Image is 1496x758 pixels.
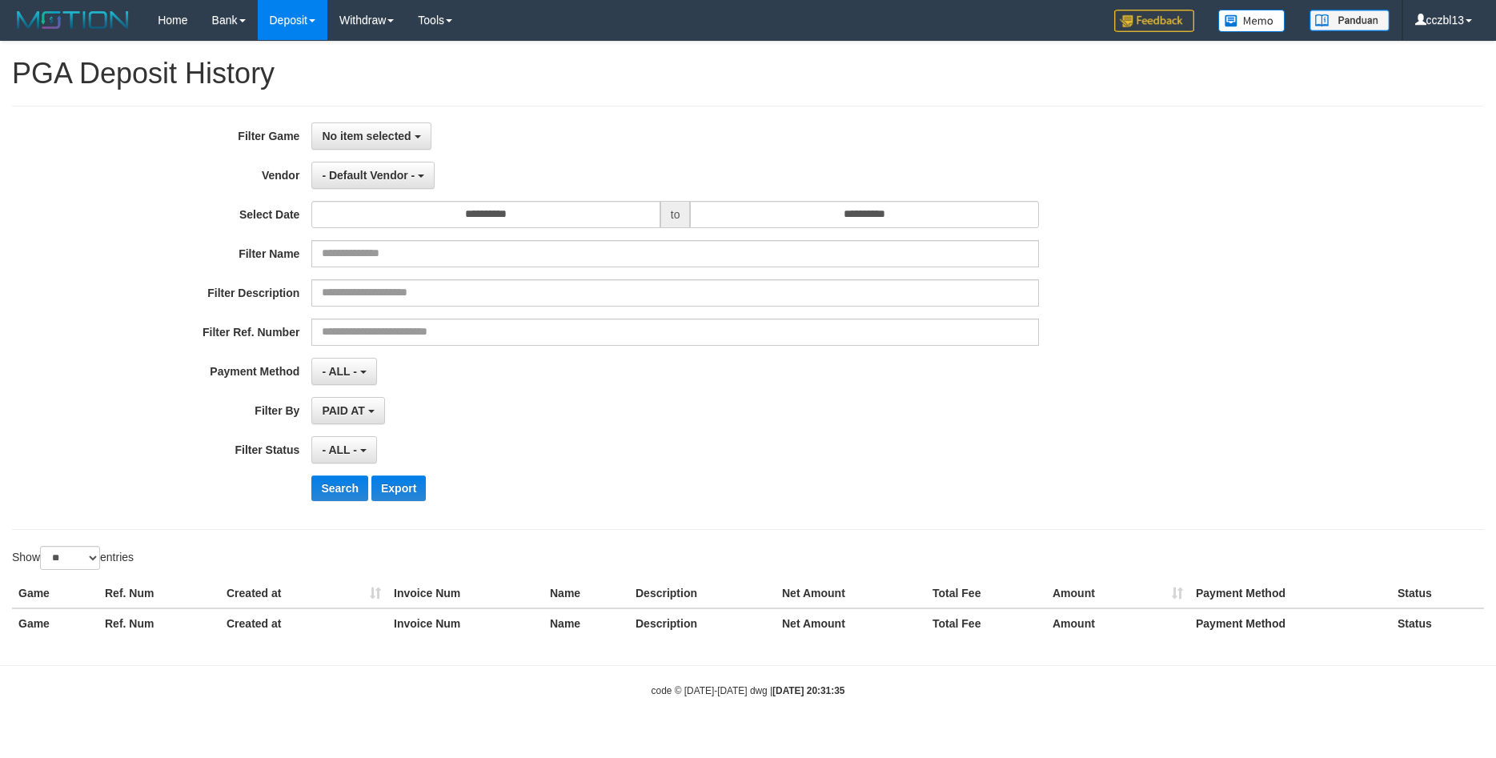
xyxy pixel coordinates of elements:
[322,404,364,417] span: PAID AT
[652,685,845,696] small: code © [DATE]-[DATE] dwg |
[311,358,376,385] button: - ALL -
[1310,10,1390,31] img: panduan.png
[776,579,926,608] th: Net Amount
[387,579,543,608] th: Invoice Num
[311,397,384,424] button: PAID AT
[1114,10,1194,32] img: Feedback.jpg
[1391,579,1484,608] th: Status
[660,201,691,228] span: to
[387,608,543,638] th: Invoice Num
[543,608,629,638] th: Name
[1189,579,1391,608] th: Payment Method
[926,608,1046,638] th: Total Fee
[322,365,357,378] span: - ALL -
[629,579,776,608] th: Description
[311,436,376,463] button: - ALL -
[322,169,415,182] span: - Default Vendor -
[311,162,435,189] button: - Default Vendor -
[776,608,926,638] th: Net Amount
[1046,608,1189,638] th: Amount
[311,122,431,150] button: No item selected
[772,685,844,696] strong: [DATE] 20:31:35
[98,608,220,638] th: Ref. Num
[1046,579,1189,608] th: Amount
[1391,608,1484,638] th: Status
[12,58,1484,90] h1: PGA Deposit History
[220,579,387,608] th: Created at
[371,475,426,501] button: Export
[629,608,776,638] th: Description
[926,579,1046,608] th: Total Fee
[12,579,98,608] th: Game
[98,579,220,608] th: Ref. Num
[543,579,629,608] th: Name
[1189,608,1391,638] th: Payment Method
[220,608,387,638] th: Created at
[12,8,134,32] img: MOTION_logo.png
[12,546,134,570] label: Show entries
[311,475,368,501] button: Search
[322,130,411,142] span: No item selected
[1218,10,1285,32] img: Button%20Memo.svg
[322,443,357,456] span: - ALL -
[12,608,98,638] th: Game
[40,546,100,570] select: Showentries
